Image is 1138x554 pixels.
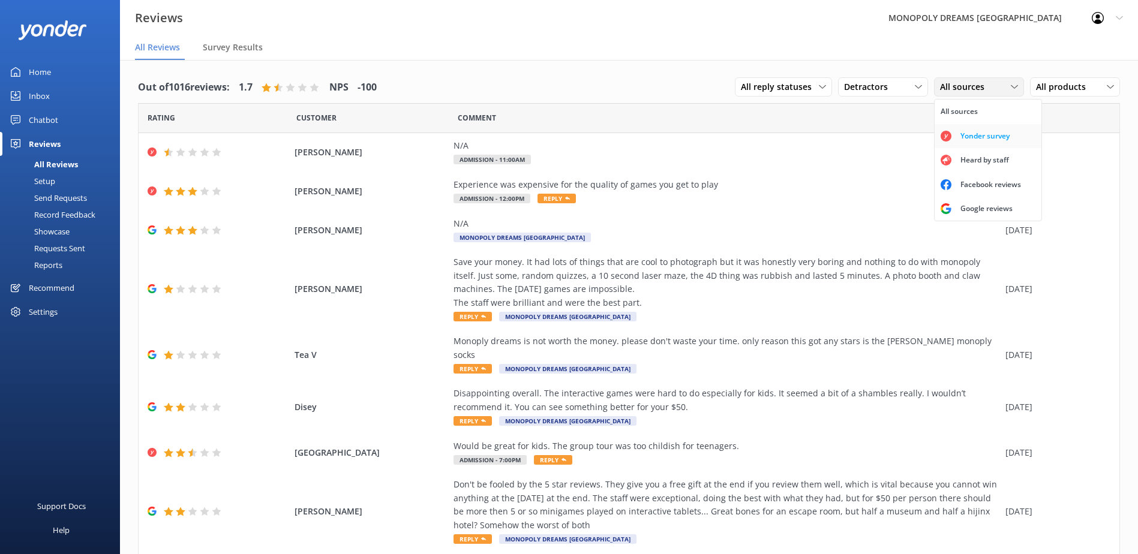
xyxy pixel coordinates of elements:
[844,80,895,94] span: Detractors
[1005,185,1104,198] div: [DATE]
[1005,348,1104,362] div: [DATE]
[358,80,377,95] h4: -100
[454,312,492,321] span: Reply
[7,173,120,189] a: Setup
[951,179,1030,191] div: Facebook reviews
[454,439,999,453] div: Would be great for kids. The group tour was too childish for teenagers.
[7,223,70,240] div: Showcase
[454,364,492,374] span: Reply
[454,155,531,164] span: Admission - 11:00am
[7,206,120,223] a: Record Feedback
[454,139,999,152] div: N/A
[454,478,999,532] div: Don't be fooled by the 5 star reviews. They give you a free gift at the end if you review them we...
[7,189,87,206] div: Send Requests
[454,178,999,191] div: Experience was expensive for the quality of games you get to play
[295,505,448,518] span: [PERSON_NAME]
[295,446,448,459] span: [GEOGRAPHIC_DATA]
[1005,146,1104,159] div: [DATE]
[29,84,50,108] div: Inbox
[7,206,95,223] div: Record Feedback
[295,146,448,159] span: [PERSON_NAME]
[29,132,61,156] div: Reviews
[148,112,175,124] span: Date
[1005,446,1104,459] div: [DATE]
[29,60,51,84] div: Home
[741,80,819,94] span: All reply statuses
[454,233,591,242] span: MONOPOLY DREAMS [GEOGRAPHIC_DATA]
[499,534,636,544] span: MONOPOLY DREAMS [GEOGRAPHIC_DATA]
[7,257,62,273] div: Reports
[7,240,85,257] div: Requests Sent
[538,194,576,203] span: Reply
[203,41,263,53] span: Survey Results
[29,276,74,300] div: Recommend
[499,312,636,321] span: MONOPOLY DREAMS [GEOGRAPHIC_DATA]
[951,203,1022,215] div: Google reviews
[7,173,55,189] div: Setup
[295,282,448,296] span: [PERSON_NAME]
[454,534,492,544] span: Reply
[1005,224,1104,237] div: [DATE]
[1005,401,1104,414] div: [DATE]
[1036,80,1093,94] span: All products
[941,106,978,118] div: All sources
[454,416,492,426] span: Reply
[7,189,120,206] a: Send Requests
[135,8,183,28] h3: Reviews
[454,194,530,203] span: Admission - 12:00pm
[138,80,230,95] h4: Out of 1016 reviews:
[7,240,120,257] a: Requests Sent
[7,156,78,173] div: All Reviews
[295,348,448,362] span: Tea V
[296,112,337,124] span: Date
[454,387,999,414] div: Disappointing overall. The interactive games were hard to do especially for kids. It seemed a bit...
[940,80,992,94] span: All sources
[951,154,1018,166] div: Heard by staff
[454,455,527,465] span: Admission - 7:00pm
[458,112,496,124] span: Question
[534,455,572,465] span: Reply
[18,20,87,40] img: yonder-white-logo.png
[329,80,349,95] h4: NPS
[454,335,999,362] div: Monoply dreams is not worth the money. please don't waste your time. only reason this got any sta...
[499,416,636,426] span: MONOPOLY DREAMS [GEOGRAPHIC_DATA]
[239,80,253,95] h4: 1.7
[29,300,58,324] div: Settings
[295,401,448,414] span: Disey
[37,494,86,518] div: Support Docs
[135,41,180,53] span: All Reviews
[295,185,448,198] span: [PERSON_NAME]
[53,518,70,542] div: Help
[454,217,999,230] div: N/A
[7,156,120,173] a: All Reviews
[1005,505,1104,518] div: [DATE]
[295,224,448,237] span: [PERSON_NAME]
[1005,282,1104,296] div: [DATE]
[454,255,999,309] div: Save your money. It had lots of things that are cool to photograph but it was honestly very borin...
[499,364,636,374] span: MONOPOLY DREAMS [GEOGRAPHIC_DATA]
[951,130,1019,142] div: Yonder survey
[29,108,58,132] div: Chatbot
[7,257,120,273] a: Reports
[7,223,120,240] a: Showcase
